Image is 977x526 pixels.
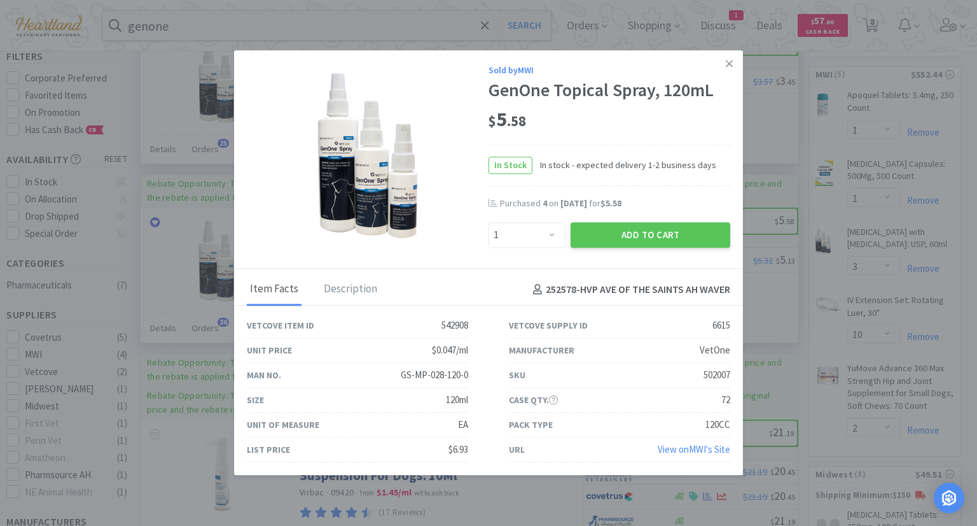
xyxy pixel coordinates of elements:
div: $6.93 [448,443,468,458]
span: [DATE] [560,197,587,209]
div: Case Qty. [509,393,558,407]
div: URL [509,443,525,457]
div: 6615 [712,318,730,334]
div: GS-MP-028-120-0 [401,368,468,383]
div: 120ml [446,393,468,408]
span: In Stock [489,157,532,173]
div: Open Intercom Messenger [934,483,964,513]
div: Size [247,393,264,407]
h4: 252578 - HVP AVE OF THE SAINTS AH WAVER [528,281,730,298]
span: 5 [488,106,526,132]
button: Add to Cart [571,222,730,248]
div: Manufacturer [509,343,574,357]
div: GenOne Topical Spray, 120mL [488,80,730,102]
div: EA [458,418,468,433]
span: . 58 [507,112,526,130]
div: 72 [721,393,730,408]
div: 542908 [441,318,468,334]
a: View onMWI's Site [658,444,730,456]
div: Description [321,274,380,306]
div: Pack Type [509,418,553,432]
span: In stock - expected delivery 1-2 business days [532,158,716,172]
span: $5.58 [600,197,621,209]
div: Purchased on for [500,197,730,210]
div: Item Facts [247,274,301,306]
div: SKU [509,368,525,382]
div: Man No. [247,368,281,382]
div: $0.047/ml [432,343,468,359]
div: 120CC [705,418,730,433]
div: List Price [247,443,290,457]
div: Vetcove Supply ID [509,318,588,332]
img: 6384d57947d746c3b127185338a4e087_6615.png [317,73,418,238]
div: Unit of Measure [247,418,319,432]
div: 502007 [703,368,730,383]
div: Sold by MWI [488,63,730,77]
span: 4 [543,197,547,209]
div: VetOne [700,343,730,359]
div: Vetcove Item ID [247,318,314,332]
span: $ [488,112,496,130]
div: Unit Price [247,343,292,357]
